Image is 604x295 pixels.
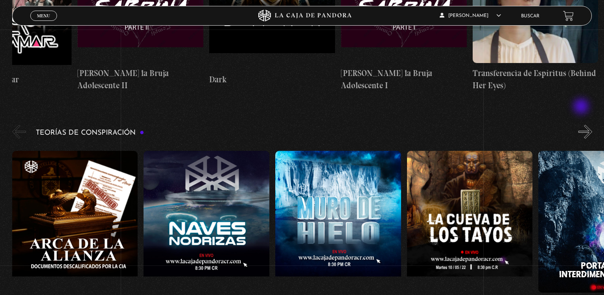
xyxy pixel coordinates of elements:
span: [PERSON_NAME] [440,13,501,18]
h4: Transferencia de Espíritus (Behind Her Eyes) [473,67,598,92]
button: Previous [12,125,26,139]
button: Next [578,125,592,139]
span: Cerrar [35,20,53,26]
h4: [PERSON_NAME] la Bruja Adolescente II [77,67,203,92]
a: Buscar [521,14,540,19]
h4: Dark [209,73,335,86]
a: View your shopping cart [563,10,574,21]
h3: Teorías de Conspiración [36,129,144,137]
span: Menu [37,13,50,18]
h4: [PERSON_NAME] la Bruja Adolescente I [341,67,467,92]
